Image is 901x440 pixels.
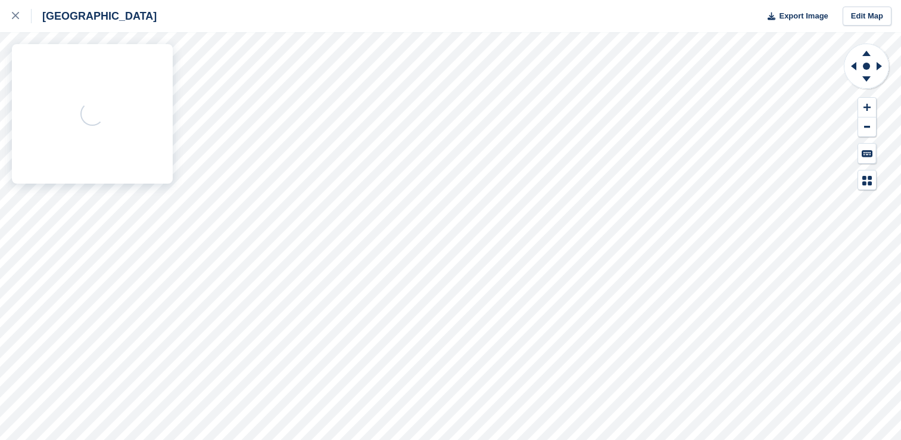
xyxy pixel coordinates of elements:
button: Zoom Out [858,117,876,137]
div: [GEOGRAPHIC_DATA] [32,9,157,23]
span: Export Image [779,10,828,22]
a: Edit Map [843,7,891,26]
button: Zoom In [858,98,876,117]
button: Keyboard Shortcuts [858,144,876,163]
button: Map Legend [858,171,876,190]
button: Export Image [760,7,828,26]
